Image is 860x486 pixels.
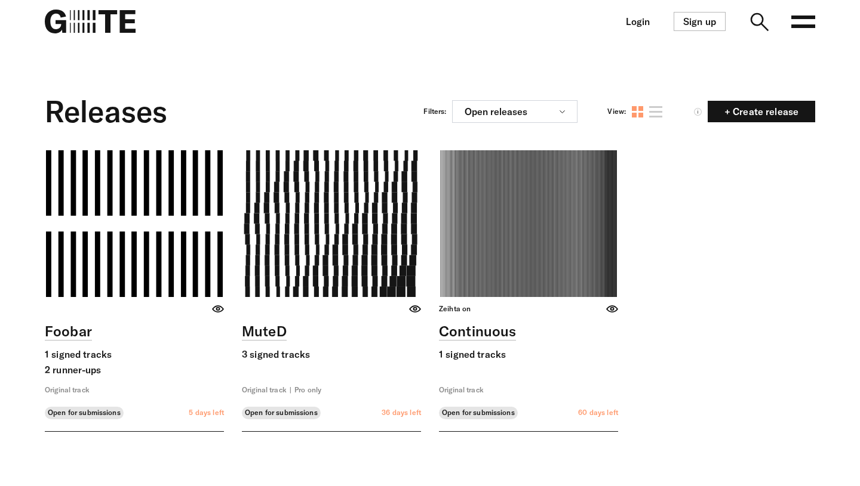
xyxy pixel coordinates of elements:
div: View: [607,107,626,116]
a: Sign up [674,12,726,31]
span: + Create release [715,107,808,116]
a: Continuous [439,322,516,340]
a: MuteD [242,322,287,340]
div: Filters: [423,107,446,116]
button: Open releases [452,100,578,123]
a: + Create release [708,101,815,122]
a: Login [626,17,650,27]
a: Foobar [45,322,92,340]
img: G=TE [45,10,136,33]
div: Releases [45,91,167,132]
